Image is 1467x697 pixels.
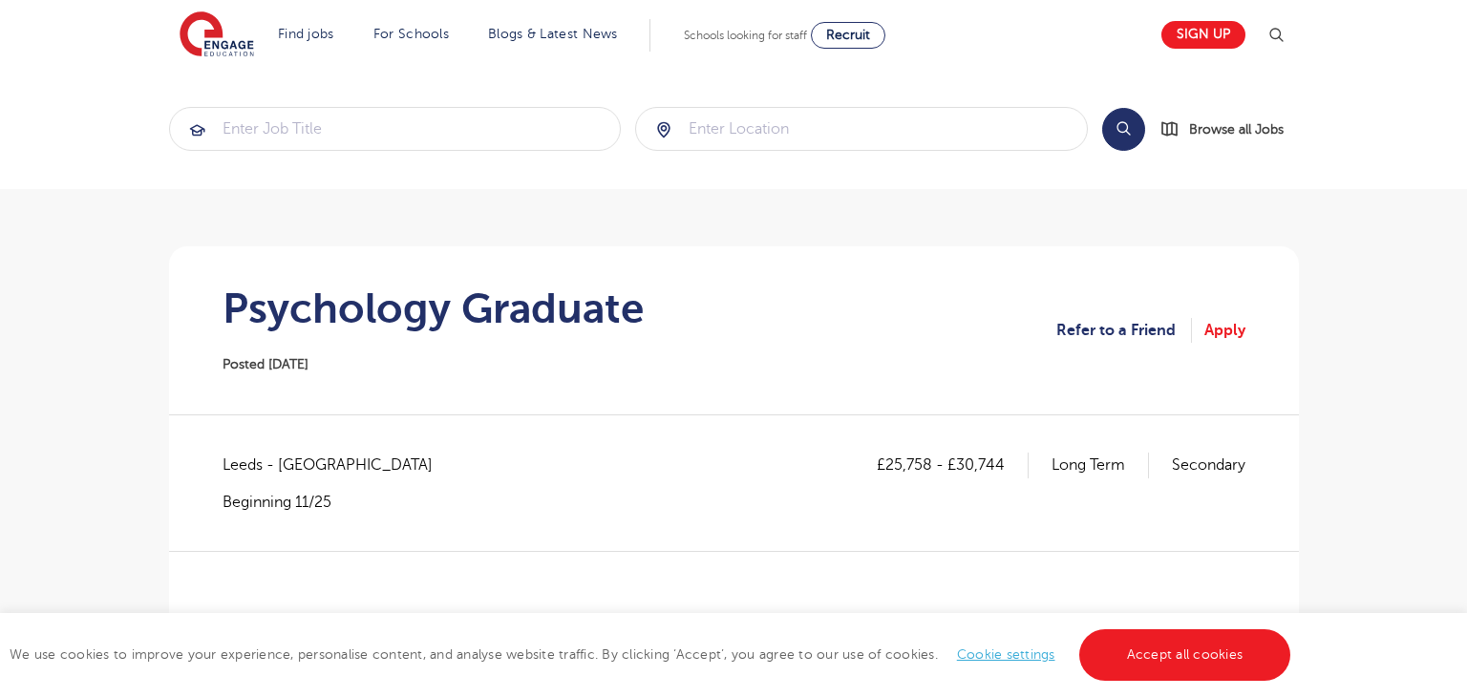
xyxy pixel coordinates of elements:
a: For Schools [373,27,449,41]
a: Find jobs [278,27,334,41]
span: We use cookies to improve your experience, personalise content, and analyse website traffic. By c... [10,647,1295,662]
p: Secondary [1172,453,1245,477]
p: Beginning 11/25 [223,492,452,513]
div: Submit [635,107,1088,151]
a: Cookie settings [957,647,1055,662]
p: Long Term [1052,453,1149,477]
span: Browse all Jobs [1189,118,1284,140]
span: Posted [DATE] [223,357,308,371]
button: Search [1102,108,1145,151]
strong: Are you a Psychology graduate looking to gain hands-on experience in education while making a rea... [223,612,1095,629]
div: Submit [169,107,622,151]
img: Engage Education [180,11,254,59]
h1: Psychology Graduate [223,285,644,332]
input: Submit [170,108,621,150]
span: Schools looking for staff [684,29,807,42]
a: Sign up [1161,21,1245,49]
input: Submit [636,108,1087,150]
span: Recruit [826,28,870,42]
span: Leeds - [GEOGRAPHIC_DATA] [223,453,452,477]
a: Accept all cookies [1079,629,1291,681]
a: Refer to a Friend [1056,318,1192,343]
a: Blogs & Latest News [488,27,618,41]
a: Apply [1204,318,1245,343]
p: £25,758 - £30,744 [877,453,1029,477]
a: Browse all Jobs [1160,118,1299,140]
a: Recruit [811,22,885,49]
